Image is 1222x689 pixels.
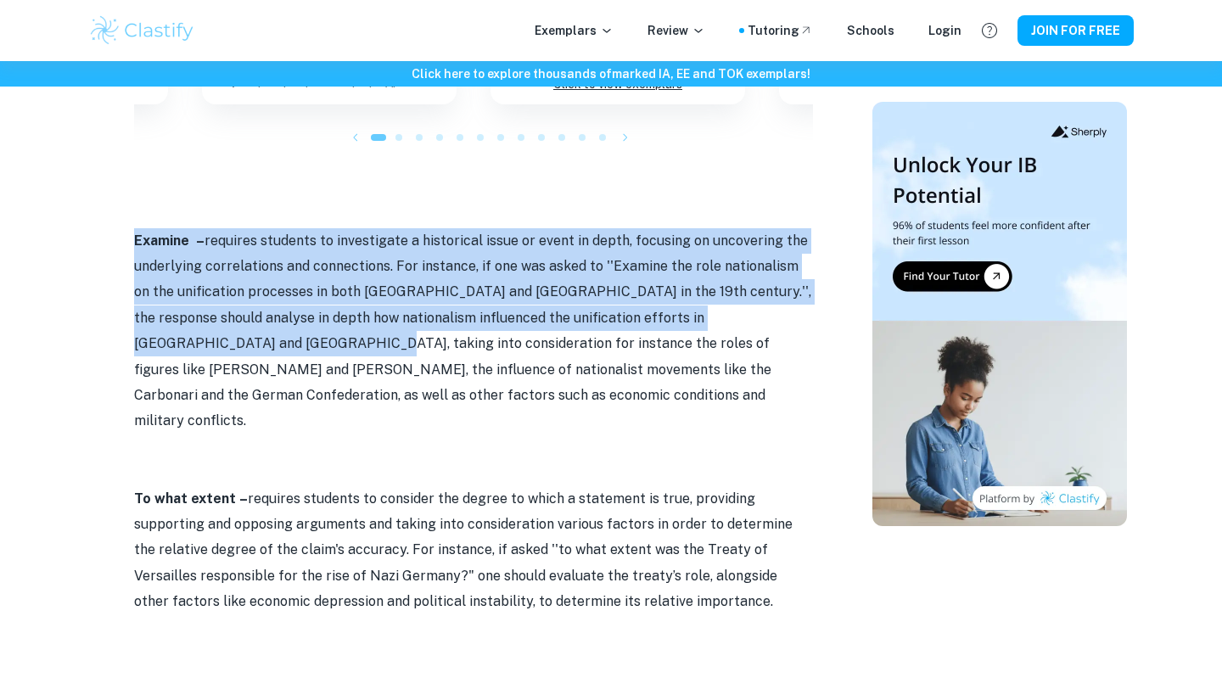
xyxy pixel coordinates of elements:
[134,490,236,507] strong: To what extent
[239,490,248,507] strong: –
[134,228,813,434] p: requires students to investigate a historical issue or event in depth, focusing on uncovering the...
[134,486,813,615] p: requires students to consider the degree to which a statement is true, providing supporting and o...
[975,16,1004,45] button: Help and Feedback
[88,14,196,48] img: Clastify logo
[1017,15,1134,46] button: JOIN FOR FREE
[535,21,614,40] p: Exemplars
[872,102,1127,526] img: Thumbnail
[3,64,1219,83] h6: Click here to explore thousands of marked IA, EE and TOK exemplars !
[134,232,205,249] strong: Examine –
[647,21,705,40] p: Review
[748,21,813,40] a: Tutoring
[928,21,961,40] a: Login
[847,21,894,40] a: Schools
